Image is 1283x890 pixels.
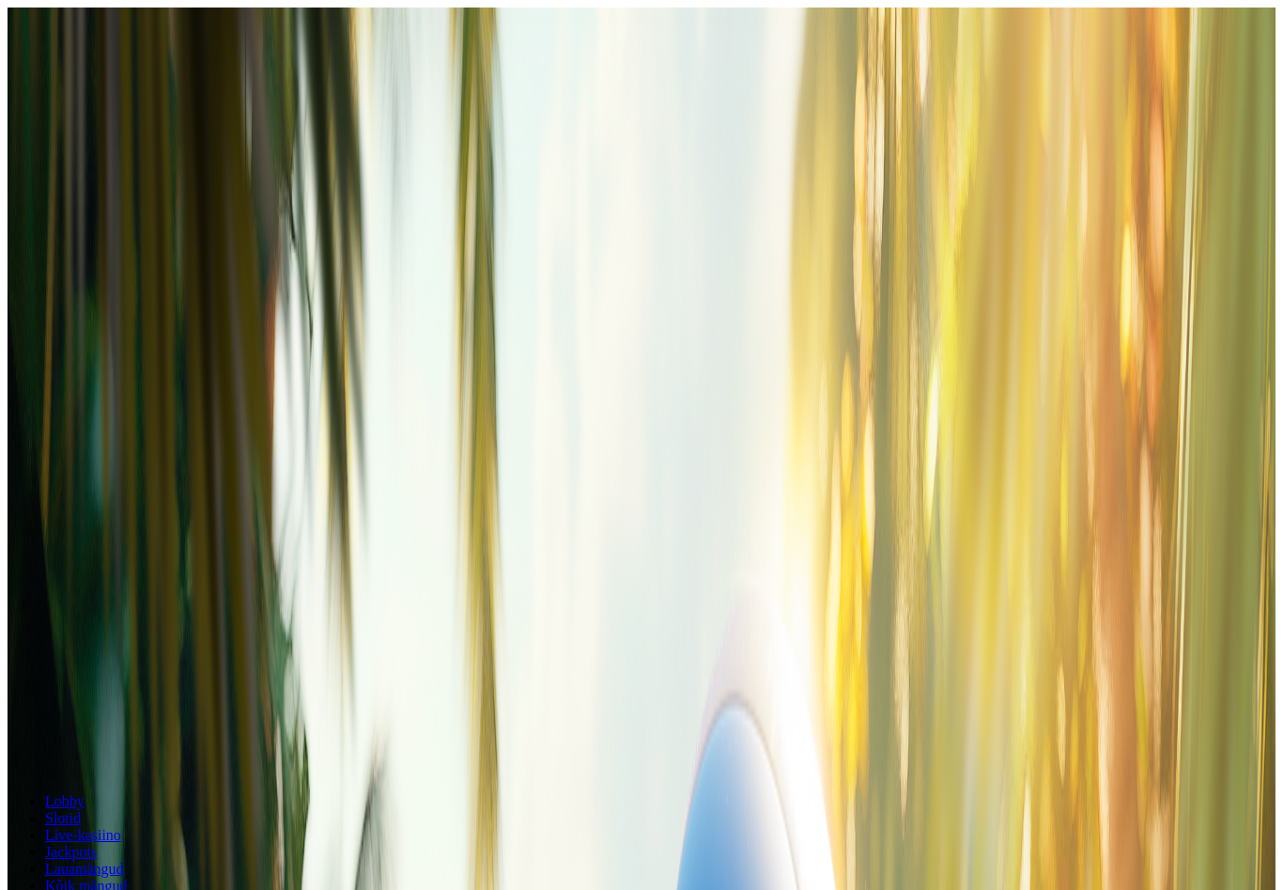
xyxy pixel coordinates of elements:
a: Slotid [45,810,81,826]
a: Jackpots [45,844,97,860]
a: Live-kasiino [45,827,121,843]
a: Lauamängud [45,861,124,877]
a: Lobby [45,793,85,809]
